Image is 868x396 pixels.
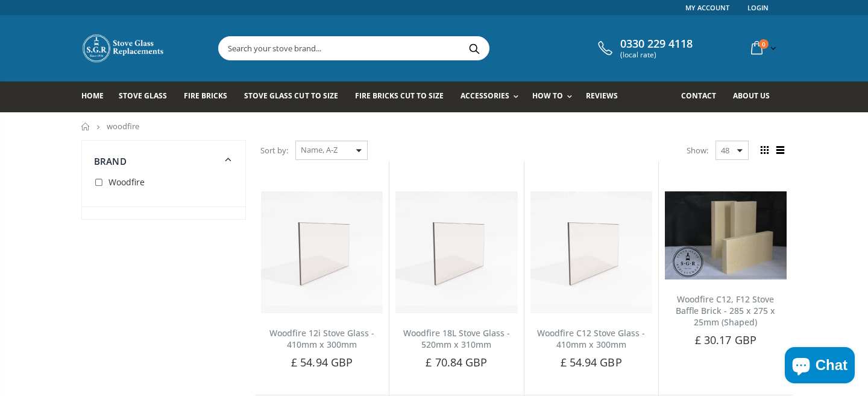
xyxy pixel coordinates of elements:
[781,347,858,386] inbox-online-store-chat: Shopify online store chat
[355,91,444,101] span: Fire Bricks Cut To Size
[681,81,725,112] a: Contact
[733,81,779,112] a: About us
[355,81,453,112] a: Fire Bricks Cut To Size
[620,37,693,51] span: 0330 229 4118
[676,293,775,328] a: Woodfire C12, F12 Stove Baffle Brick - 285 x 275 x 25mm (Shaped)
[746,36,779,60] a: 0
[107,121,139,132] span: woodfire
[687,141,708,160] span: Show:
[586,91,618,101] span: Reviews
[244,81,347,112] a: Stove Glass Cut To Size
[461,37,488,60] button: Search
[532,91,563,101] span: How To
[461,91,509,101] span: Accessories
[81,33,166,63] img: Stove Glass Replacement
[81,81,113,112] a: Home
[291,355,353,369] span: £ 54.94 GBP
[219,37,624,60] input: Search your stove brand...
[665,191,787,279] img: Woodfire C12, F12 Stove Baffle Brick
[530,191,652,313] img: Woodfire C12 Stove Glass
[269,327,374,350] a: Woodfire 12i Stove Glass - 410mm x 300mm
[81,91,104,101] span: Home
[94,155,127,167] span: Brand
[108,176,145,188] span: Woodfire
[244,91,338,101] span: Stove Glass Cut To Size
[773,144,787,157] span: List view
[733,91,770,101] span: About us
[260,140,288,161] span: Sort by:
[759,39,769,49] span: 0
[426,355,487,369] span: £ 70.84 GBP
[81,123,90,130] a: Home
[184,81,236,112] a: Fire Bricks
[119,91,167,101] span: Stove Glass
[620,51,693,59] span: (local rate)
[403,327,510,350] a: Woodfire 18L Stove Glass - 520mm x 310mm
[758,144,771,157] span: Grid view
[119,81,176,112] a: Stove Glass
[681,91,716,101] span: Contact
[595,37,693,59] a: 0330 229 4118 (local rate)
[184,91,227,101] span: Fire Bricks
[395,191,517,313] img: Woodfire 18L Stove Glass
[561,355,622,369] span: £ 54.94 GBP
[261,191,383,313] img: Woodfire 12i Stove Glass
[461,81,524,112] a: Accessories
[586,81,627,112] a: Reviews
[537,327,645,350] a: Woodfire C12 Stove Glass - 410mm x 300mm
[695,333,756,347] span: £ 30.17 GBP
[532,81,578,112] a: How To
